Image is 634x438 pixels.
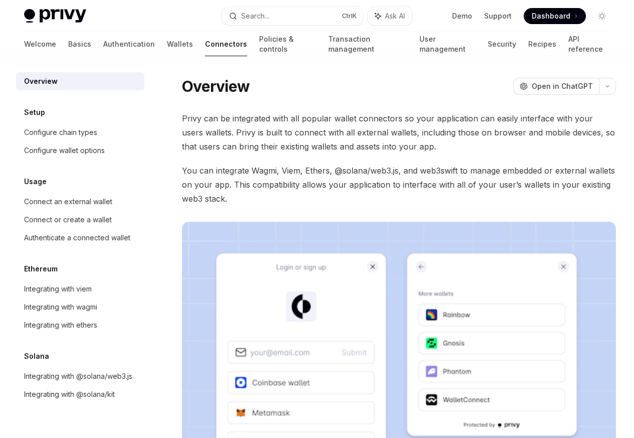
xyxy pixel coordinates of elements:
a: Dashboard [524,8,586,24]
a: Recipes [528,32,556,56]
a: Integrating with ethers [16,316,144,334]
span: Privy can be integrated with all popular wallet connectors so your application can easily interfa... [182,111,616,154]
h5: Solana [24,350,49,362]
a: User management [419,32,476,56]
span: Ctrl K [342,12,357,20]
div: Connect or create a wallet [24,214,112,226]
h5: Usage [24,176,47,188]
div: Authenticate a connected wallet [24,232,130,244]
a: Transaction management [328,32,407,56]
a: Connect or create a wallet [16,211,144,229]
a: Authentication [103,32,155,56]
div: Configure wallet options [24,144,105,157]
a: Integrating with @solana/kit [16,385,144,403]
a: Support [484,11,512,21]
button: Search...CtrlK [222,7,363,25]
a: Policies & controls [259,32,316,56]
span: Dashboard [532,11,570,21]
h5: Setup [24,106,45,118]
div: Integrating with @solana/web3.js [24,370,132,382]
a: Configure chain types [16,123,144,141]
button: Open in ChatGPT [513,78,599,95]
a: Integrating with viem [16,280,144,298]
a: Integrating with wagmi [16,298,144,316]
a: Connect an external wallet [16,193,144,211]
div: Connect an external wallet [24,196,112,208]
div: Configure chain types [24,126,97,138]
img: light logo [24,9,86,23]
a: Integrating with @solana/web3.js [16,367,144,385]
div: Integrating with wagmi [24,301,97,313]
a: Connectors [205,32,247,56]
div: Search... [241,10,269,22]
span: You can integrate Wagmi, Viem, Ethers, @solana/web3.js, and web3swift to manage embedded or exter... [182,164,616,206]
h1: Overview [182,77,250,95]
div: Integrating with viem [24,283,92,295]
a: Overview [16,72,144,90]
a: Demo [452,11,472,21]
a: Wallets [167,32,193,56]
button: Toggle dark mode [594,8,610,24]
a: Security [488,32,516,56]
a: Configure wallet options [16,141,144,160]
h5: Ethereum [24,263,58,275]
div: Overview [24,75,58,87]
a: Welcome [24,32,56,56]
button: Ask AI [368,7,412,25]
a: API reference [568,32,610,56]
span: Ask AI [385,11,405,21]
div: Integrating with ethers [24,319,97,331]
a: Basics [68,32,91,56]
span: Open in ChatGPT [532,81,593,91]
a: Authenticate a connected wallet [16,229,144,247]
div: Integrating with @solana/kit [24,388,115,400]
